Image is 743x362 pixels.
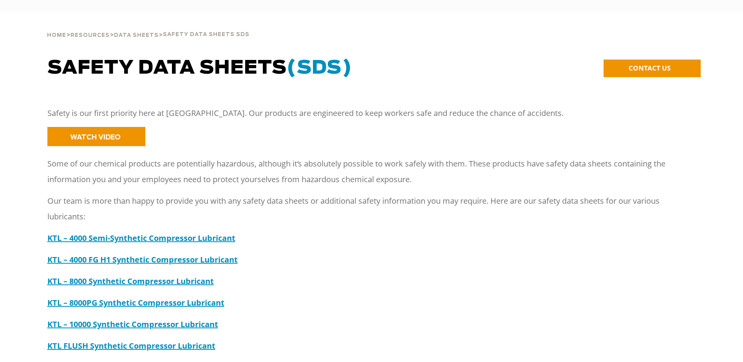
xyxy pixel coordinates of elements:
span: Safety Data Sheets SDS [163,32,249,37]
a: Data Sheets [114,31,159,38]
a: Home [47,31,66,38]
p: Safety is our first priority here at [GEOGRAPHIC_DATA]. Our products are engineered to keep worke... [47,105,682,121]
a: KTL – 8000 Synthetic Compressor Lubricant [47,276,214,286]
a: KTL – 8000PG Synthetic Compressor Lubricant [47,297,224,308]
span: Resources [71,33,110,38]
p: Our team is more than happy to provide you with any safety data sheets or additional safety infor... [47,193,682,224]
span: WATCH VIDEO [70,134,121,141]
span: Data Sheets [114,33,159,38]
a: KTL – 4000 FG H1 Synthetic Compressor Lubricant [47,254,238,265]
span: (SDS) [287,59,352,78]
a: Resources [71,31,110,38]
span: Home [47,33,66,38]
span: CONTACT US [629,63,671,72]
a: KTL – 10000 Synthetic Compressor Lubricant [47,319,218,329]
a: WATCH VIDEO [47,127,145,146]
a: KTL – 4000 Semi-Synthetic Compressor Lubricant [47,233,235,243]
span: Safety Data Sheets [47,59,352,78]
a: CONTACT US [604,60,701,77]
a: KTL FLUSH Synthetic Compressor Lubricant [47,340,215,351]
span: Some of our chemical products are potentially hazardous, although it’s absolutely possible to wor... [47,158,665,185]
div: > > > [47,12,249,42]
